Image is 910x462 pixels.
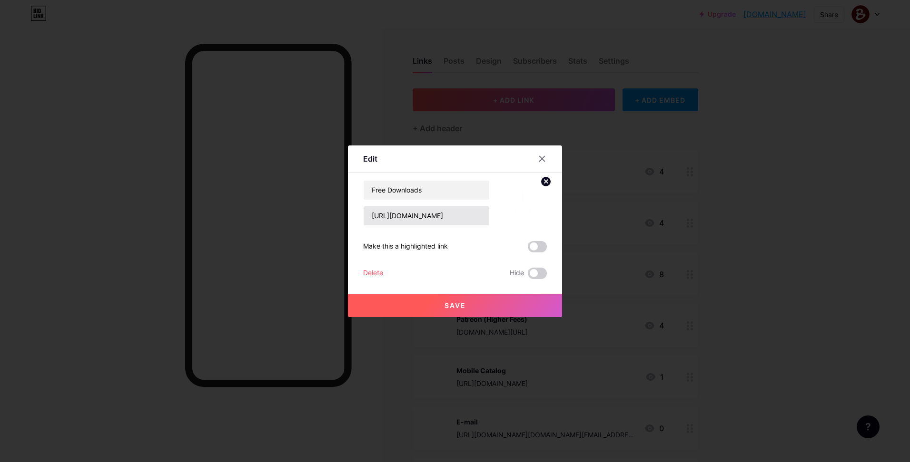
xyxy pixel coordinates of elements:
[501,180,547,226] img: link_thumbnail
[363,268,383,279] div: Delete
[348,294,562,317] button: Save
[510,268,524,279] span: Hide
[364,181,489,200] input: Title
[363,241,448,252] div: Make this a highlighted link
[445,301,466,309] span: Save
[363,153,377,164] div: Edit
[364,206,489,225] input: URL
